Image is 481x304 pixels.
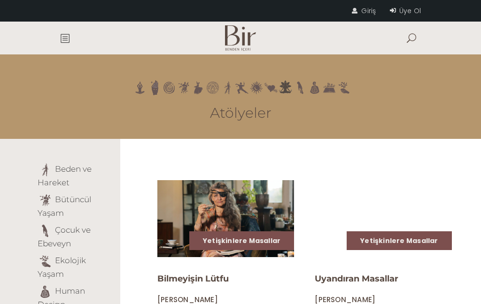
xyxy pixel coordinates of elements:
[315,295,375,304] a: [PERSON_NAME]
[315,274,398,284] a: Uyandıran Masallar
[352,6,376,15] a: Giriş
[360,236,438,245] a: Yetişkinlere Masallar
[38,256,86,279] a: Ekolojik Yaşam
[203,236,280,245] a: Yetişkinlere Masallar
[38,195,91,218] a: Bütüncül Yaşam
[157,295,218,304] a: [PERSON_NAME]
[225,25,256,51] img: Mobile Logo
[38,225,91,248] a: Çocuk ve Ebeveyn
[390,6,421,15] a: Üye Ol
[157,274,229,284] a: Bilmeyişin Lütfu
[38,164,92,187] a: Beden ve Hareket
